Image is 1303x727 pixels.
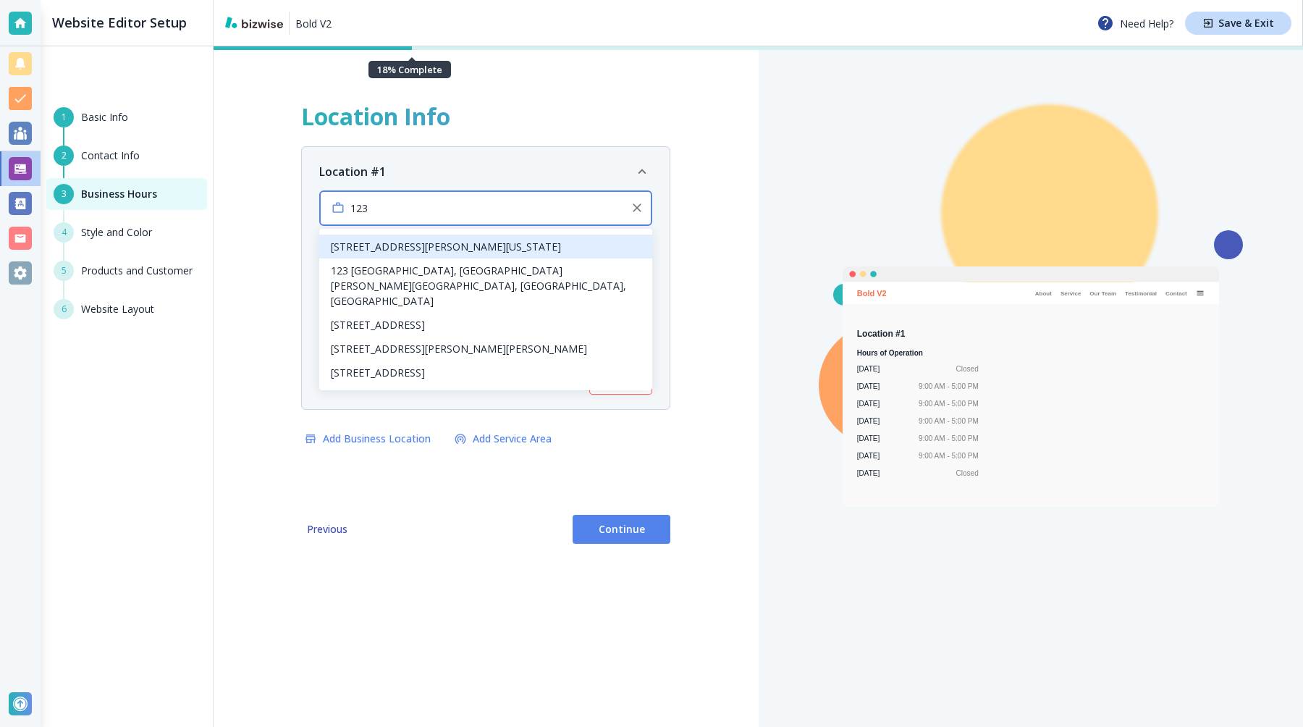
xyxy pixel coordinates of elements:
h6: Location #1 [319,163,386,180]
div: Bold V2 [857,287,887,300]
div: [DATE] [857,417,880,426]
div: About [1031,290,1056,297]
div: Location #1 [857,329,979,339]
h6: 18 % Complete [377,63,442,76]
li: [STREET_ADDRESS][PERSON_NAME][US_STATE] [319,235,652,259]
a: Bold V2 [295,12,332,35]
div: [DATE] [857,469,880,478]
h6: Business Hours [81,186,157,202]
span: Previous [307,522,347,537]
span: 2 [62,149,67,162]
div: Testimonial [1121,290,1161,297]
button: Save & Exit [1185,12,1291,35]
p: Bold V2 [295,16,332,31]
div: [DATE] [857,452,880,461]
li: [STREET_ADDRESS] [319,313,652,337]
div: 9:00 AM - 5:00 PM [919,400,979,408]
div: Our Team [1085,290,1121,297]
div: 9:00 AM - 5:00 PM [919,434,979,443]
button: Clear [627,198,647,218]
span: Continue [584,522,659,537]
p: Need Help? [1097,14,1173,32]
h6: Basic Info [81,109,128,125]
span: 3 [62,188,67,201]
div: [DATE] [857,434,880,443]
h2: Website Editor Setup [52,13,187,33]
li: 123 [GEOGRAPHIC_DATA], [GEOGRAPHIC_DATA][PERSON_NAME][GEOGRAPHIC_DATA], [GEOGRAPHIC_DATA], [GEOGR... [319,259,652,313]
button: 3Business Hours [46,178,207,210]
button: 1Basic Info [46,101,207,127]
input: Enter your business location [350,202,624,214]
div: [DATE] [857,400,880,408]
button: 2Contact Info [46,146,207,166]
button: Previous [301,515,353,544]
div: Contact [1161,290,1192,297]
div: [DATE] [857,365,880,374]
span: Add Business Location [307,432,431,446]
li: [STREET_ADDRESS] [319,361,652,384]
h1: Location Info [301,101,670,132]
div: 9:00 AM - 5:00 PM [919,452,979,461]
div: Closed [956,365,979,374]
h4: Save & Exit [1218,18,1274,28]
span: 1 [62,111,67,124]
div: Hours of Operation [857,349,979,358]
button: Continue [573,515,670,544]
button: Add Business Location [301,424,437,453]
div: Service [1056,290,1085,297]
div: 9:00 AM - 5:00 PM [919,382,979,391]
button: Add Service Area [451,424,557,453]
span: Add Service Area [457,432,552,446]
div: Closed [956,469,979,478]
div: 9:00 AM - 5:00 PM [919,417,979,426]
li: [STREET_ADDRESS][PERSON_NAME][PERSON_NAME] [319,337,652,361]
h6: Contact Info [81,148,140,164]
img: bizwise [225,17,283,28]
div: [DATE] [857,382,880,391]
